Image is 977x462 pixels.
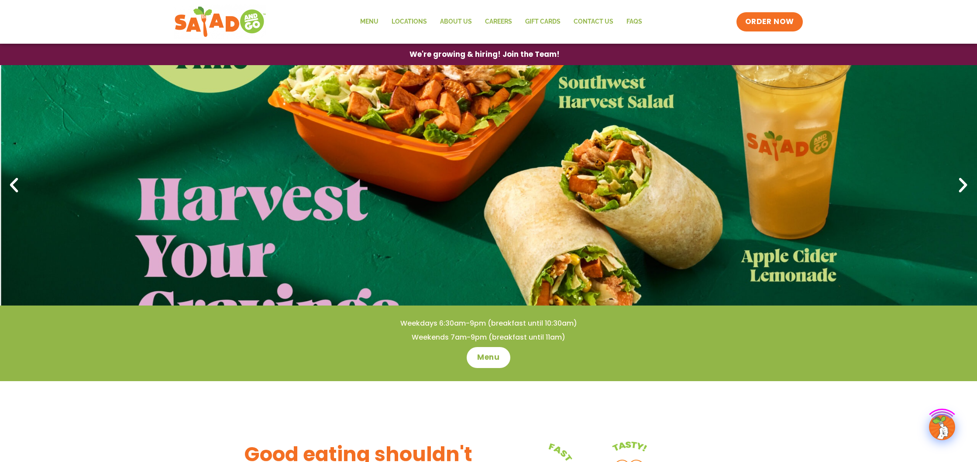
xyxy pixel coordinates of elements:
a: Menu [467,347,510,368]
a: Locations [385,12,433,32]
span: ORDER NOW [745,17,794,27]
a: Careers [478,12,519,32]
a: ORDER NOW [736,12,803,31]
a: Menu [354,12,385,32]
a: FAQs [620,12,649,32]
a: About Us [433,12,478,32]
img: new-SAG-logo-768×292 [174,4,266,39]
span: We're growing & hiring! Join the Team! [409,51,560,58]
h4: Weekends 7am-9pm (breakfast until 11am) [17,333,960,342]
nav: Menu [354,12,649,32]
a: GIFT CARDS [519,12,567,32]
a: Contact Us [567,12,620,32]
h4: Weekdays 6:30am-9pm (breakfast until 10:30am) [17,319,960,328]
span: Menu [477,352,499,363]
a: We're growing & hiring! Join the Team! [396,44,573,65]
